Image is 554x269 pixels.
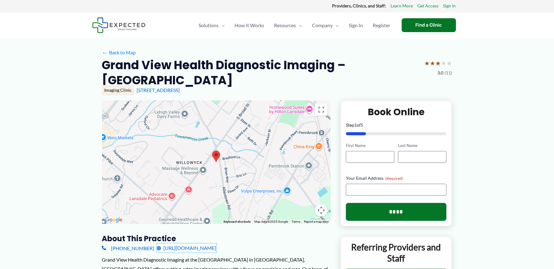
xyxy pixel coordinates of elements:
[224,220,251,224] button: Keyboard shortcuts
[344,15,368,36] a: Sign In
[199,15,219,36] span: Solutions
[430,57,436,69] span: ★
[102,49,108,55] span: ←
[354,122,357,128] span: 1
[230,15,269,36] a: How It Works
[361,122,363,128] span: 5
[312,15,333,36] span: Company
[102,234,330,243] h3: About this practice
[441,57,447,69] span: ★
[332,3,386,8] strong: Providers, Clinics, and Staff:
[436,57,441,69] span: ★
[346,143,394,149] label: First Name
[296,15,302,36] span: Menu Toggle
[346,123,447,127] p: Step of
[346,175,447,181] label: Your Email Address
[438,69,444,77] span: 3.0
[307,15,344,36] a: CompanyMenu Toggle
[346,106,447,118] h2: Book Online
[104,216,124,224] img: Google
[349,15,363,36] span: Sign In
[346,242,447,264] p: Referring Providers and Staff
[157,243,216,253] a: [URL][DOMAIN_NAME]
[315,103,327,116] button: Toggle fullscreen view
[391,2,413,10] a: Learn More
[102,243,154,253] a: [PHONE_NUMBER]
[102,57,420,88] h2: Grand View Health Diagnostic Imaging – [GEOGRAPHIC_DATA]
[269,15,307,36] a: ResourcesMenu Toggle
[402,18,456,32] a: Find a Clinic
[425,57,430,69] span: ★
[385,176,403,181] span: (Required)
[235,15,265,36] span: How It Works
[333,15,339,36] span: Menu Toggle
[315,204,327,216] button: Map camera controls
[254,220,288,223] span: Map data ©2025 Google
[398,143,446,149] label: Last Name
[373,15,391,36] span: Register
[274,15,296,36] span: Resources
[219,15,225,36] span: Menu Toggle
[102,48,136,57] a: ←Back to Map
[102,85,134,95] div: Imaging Clinic
[92,17,146,33] img: Expected Healthcare Logo - side, dark font, small
[137,87,180,93] a: [STREET_ADDRESS]
[368,15,396,36] a: Register
[447,57,452,69] span: ★
[443,2,456,10] a: Sign In
[104,216,124,224] a: Open this area in Google Maps (opens a new window)
[418,2,439,10] a: Get Access
[194,15,230,36] a: SolutionsMenu Toggle
[304,220,329,223] a: Report a map error
[445,69,452,77] span: (11)
[194,15,396,36] nav: Primary Site Navigation
[292,220,300,223] a: Terms (opens in new tab)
